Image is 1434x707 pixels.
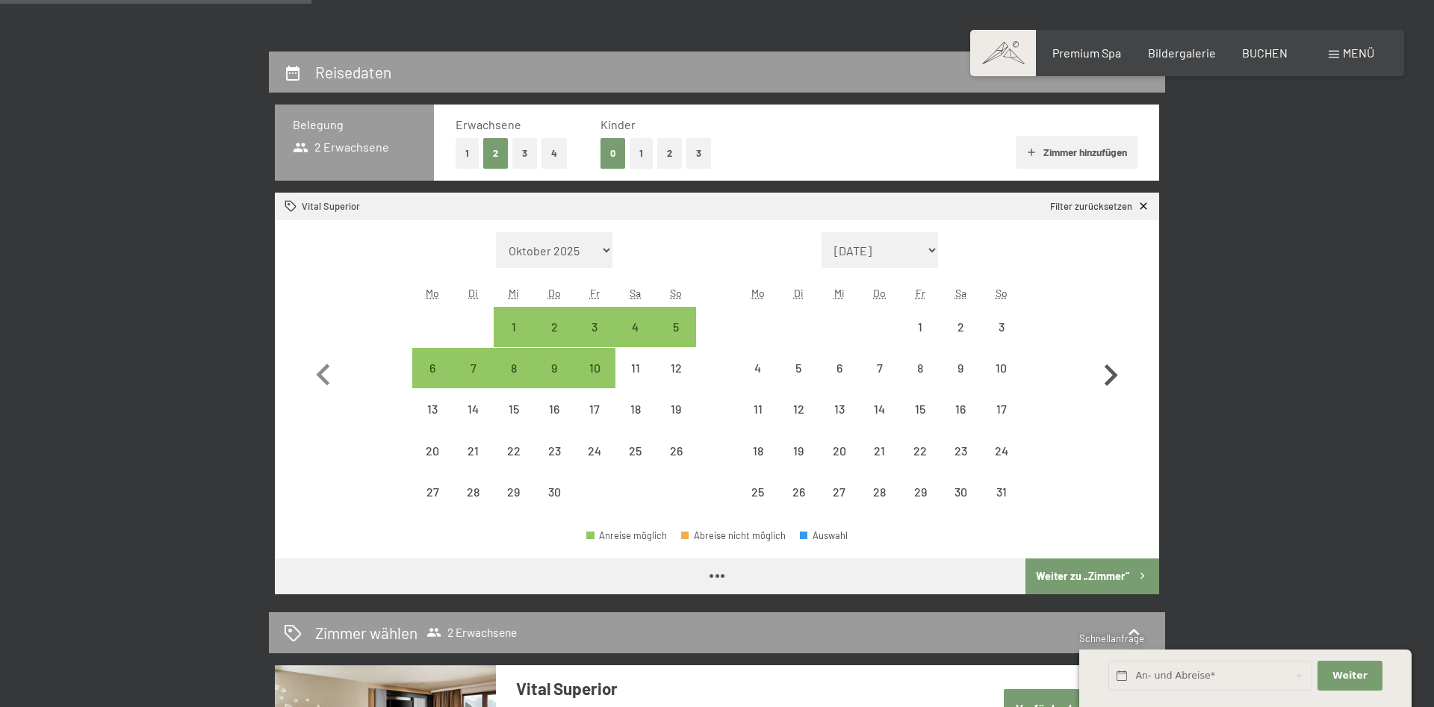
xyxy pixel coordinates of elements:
div: Wed Apr 29 2026 [494,472,534,512]
a: BUCHEN [1242,46,1288,60]
div: Anreise nicht möglich [900,431,940,471]
div: Fri May 08 2026 [900,348,940,388]
div: 21 [861,445,898,482]
h3: Vital Superior [516,677,960,700]
div: Wed May 20 2026 [819,431,859,471]
div: Fri Apr 17 2026 [574,389,615,429]
div: Anreise nicht möglich [534,431,574,471]
div: Anreise möglich [494,348,534,388]
div: Anreise nicht möglich [778,431,819,471]
button: 2 [483,138,508,169]
div: Mon Apr 06 2026 [412,348,453,388]
abbr: Samstag [955,287,966,299]
div: Anreise nicht möglich [412,472,453,512]
button: 3 [686,138,711,169]
div: Anreise nicht möglich [778,348,819,388]
div: 5 [657,321,695,358]
div: 2 [942,321,979,358]
div: 9 [536,362,573,399]
div: Wed Apr 22 2026 [494,431,534,471]
div: Anreise nicht möglich [900,348,940,388]
div: 28 [861,486,898,523]
div: Anreise nicht möglich [860,389,900,429]
div: Sun May 24 2026 [981,431,1022,471]
div: Fri May 29 2026 [900,472,940,512]
div: 14 [454,403,491,440]
div: 12 [657,362,695,399]
div: Anreise nicht möglich [819,348,859,388]
svg: Zimmer [285,200,297,213]
div: 25 [739,486,777,523]
div: 8 [495,362,533,399]
div: 27 [414,486,451,523]
div: Fri Apr 24 2026 [574,431,615,471]
abbr: Freitag [590,287,600,299]
div: Tue May 12 2026 [778,389,819,429]
div: Sun Apr 12 2026 [656,348,696,388]
div: Thu Apr 16 2026 [534,389,574,429]
div: 1 [495,321,533,358]
div: Anreise nicht möglich [738,472,778,512]
div: Tue May 26 2026 [778,472,819,512]
div: 30 [536,486,573,523]
div: Anreise möglich [574,307,615,347]
div: Anreise nicht möglich [940,431,981,471]
div: 1 [901,321,939,358]
div: Anreise nicht möglich [900,472,940,512]
div: Anreise nicht möglich [819,389,859,429]
a: Filter zurücksetzen [1050,200,1149,214]
div: Anreise nicht möglich [860,431,900,471]
div: Abreise nicht möglich [681,531,786,541]
div: Thu May 21 2026 [860,431,900,471]
div: Anreise möglich [615,307,656,347]
span: 2 Erwachsene [293,139,389,155]
div: 16 [536,403,573,440]
div: Anreise nicht möglich [574,431,615,471]
h2: Reisedaten [315,63,391,81]
div: Tue May 19 2026 [778,431,819,471]
abbr: Montag [426,287,439,299]
div: Anreise nicht möglich [738,389,778,429]
div: Wed May 06 2026 [819,348,859,388]
div: Sat May 30 2026 [940,472,981,512]
div: Anreise nicht möglich [738,431,778,471]
span: Bildergalerie [1148,46,1216,60]
div: 20 [414,445,451,482]
div: Fri Apr 03 2026 [574,307,615,347]
div: Anreise nicht möglich [900,307,940,347]
button: Nächster Monat [1089,232,1132,513]
span: Kinder [600,117,636,131]
abbr: Dienstag [794,287,804,299]
div: 13 [414,403,451,440]
div: 8 [901,362,939,399]
div: Sat Apr 11 2026 [615,348,656,388]
div: 29 [901,486,939,523]
div: Wed Apr 01 2026 [494,307,534,347]
div: 7 [454,362,491,399]
span: Weiter [1332,669,1368,682]
div: Wed Apr 08 2026 [494,348,534,388]
div: Tue Apr 14 2026 [453,389,493,429]
div: 6 [820,362,857,399]
div: Anreise nicht möglich [778,389,819,429]
div: Anreise nicht möglich [574,389,615,429]
abbr: Donnerstag [548,287,561,299]
div: 5 [780,362,817,399]
div: Anreise nicht möglich [940,348,981,388]
div: 13 [820,403,857,440]
div: Thu May 28 2026 [860,472,900,512]
div: Wed May 13 2026 [819,389,859,429]
div: Sat Apr 18 2026 [615,389,656,429]
abbr: Montag [751,287,765,299]
h3: Belegung [293,116,416,133]
div: Sun May 17 2026 [981,389,1022,429]
div: Anreise nicht möglich [819,431,859,471]
div: Anreise nicht möglich [778,472,819,512]
div: Anreise nicht möglich [940,472,981,512]
div: 27 [820,486,857,523]
div: Anreise nicht möglich [940,307,981,347]
div: Anreise nicht möglich [534,472,574,512]
div: Mon May 11 2026 [738,389,778,429]
div: 30 [942,486,979,523]
div: 24 [576,445,613,482]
